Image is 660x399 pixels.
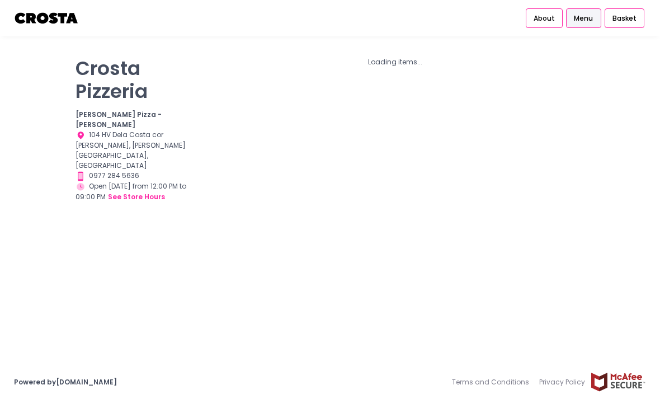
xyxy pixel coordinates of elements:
[76,110,162,129] b: [PERSON_NAME] Pizza - [PERSON_NAME]
[76,171,192,181] div: 0977 284 5636
[76,181,192,203] div: Open [DATE] from 12:00 PM to 09:00 PM
[76,57,192,103] p: Crosta Pizzeria
[526,8,563,29] a: About
[612,13,637,24] span: Basket
[206,57,584,67] div: Loading items...
[534,13,555,24] span: About
[107,191,166,203] button: see store hours
[574,13,593,24] span: Menu
[14,8,79,28] img: logo
[452,372,534,392] a: Terms and Conditions
[534,372,590,392] a: Privacy Policy
[590,372,646,392] img: mcafee-secure
[76,130,192,171] div: 104 HV Dela Costa cor [PERSON_NAME], [PERSON_NAME][GEOGRAPHIC_DATA], [GEOGRAPHIC_DATA]
[566,8,601,29] a: Menu
[14,377,117,387] a: Powered by[DOMAIN_NAME]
